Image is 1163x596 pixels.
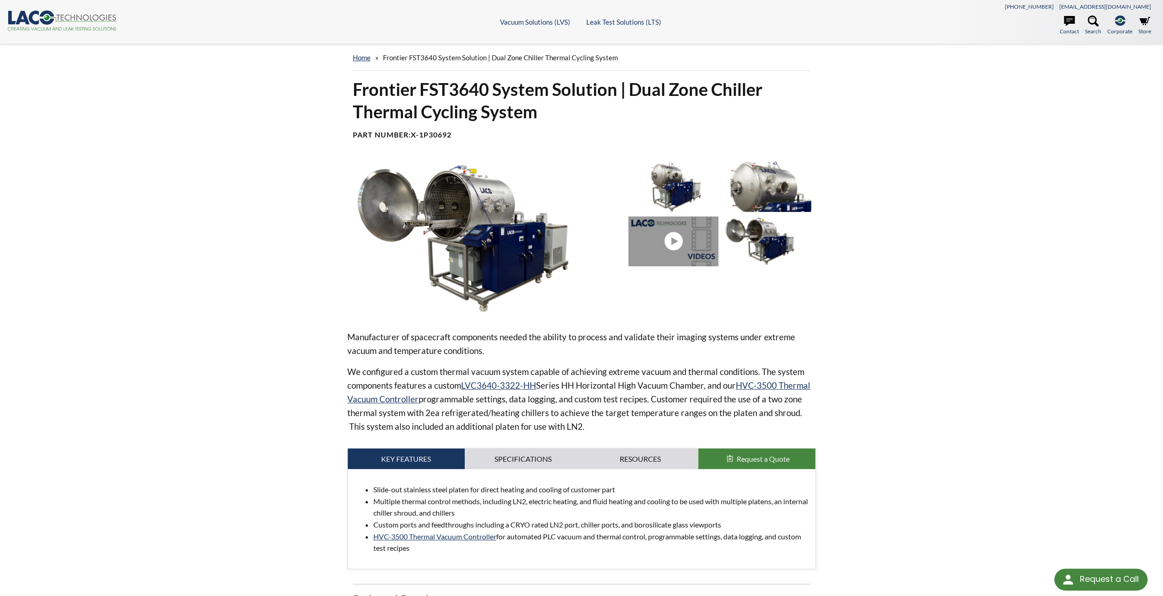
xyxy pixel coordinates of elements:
div: Request a Call [1079,569,1138,590]
img: Thermal Vacuum System for Spacecraft Imaging Testing, Open Chamber Door, angled view [722,216,811,266]
img: round button [1061,572,1075,587]
span: Corporate [1107,27,1132,36]
a: home [353,53,371,62]
a: Leak Test Solutions (LTS) [586,18,661,26]
span: Frontier FST3640 System Solution | Dual Zone Chiller Thermal Cycling System [383,53,618,62]
a: Resources [582,448,699,469]
a: Vacuum Solutions (LVS) [500,18,570,26]
img: Thermal Vacuum System for Spacecraft Imaging Testing [628,162,717,211]
li: for automated PLC vacuum and thermal control, programmable settings, data logging, and custom tes... [373,531,808,554]
img: Thermal Vacuum System for Spacecraft Imaging Testing, SS Chamber, angled view [347,162,621,315]
a: Key Features [348,448,465,469]
a: Contact [1060,16,1079,36]
li: Slide-out stainless steel platen for direct heating and cooling of customer part [373,484,808,496]
a: Video [628,216,722,266]
li: Multiple thermal control methods, including LN2, electric heating, and fluid heating and cooling ... [373,496,808,519]
li: Custom ports and feedthroughs including a CRYO rated LN2 port, chiller ports, and borosilicate gl... [373,519,808,531]
a: [EMAIL_ADDRESS][DOMAIN_NAME] [1059,3,1151,10]
b: X-1P30692 [411,130,451,139]
a: Search [1085,16,1101,36]
h1: Frontier FST3640 System Solution | Dual Zone Chiller Thermal Cycling System [353,78,811,123]
a: Specifications [465,448,582,469]
a: LVC3640-3322-HH [461,380,536,390]
h4: Part Number: [353,130,811,140]
a: Store [1138,16,1151,36]
div: Request a Call [1054,569,1147,591]
a: HVC-3500 Thermal Vacuum Controller [347,380,810,404]
p: We configured a custom thermal vacuum system capable of achieving extreme vacuum and thermal cond... [347,365,816,433]
a: HVC-3500 Thermal Vacuum Controller [373,532,496,541]
img: Thermal Vacuum System for Spacecraft Imaging Testing, chamber close-up [722,162,811,211]
p: Manufacturer of spacecraft components needed the ability to process and validate their imaging sy... [347,330,816,358]
div: » [353,45,811,71]
button: Request a Quote [698,448,815,469]
span: Request a Quote [737,454,790,463]
a: [PHONE_NUMBER] [1005,3,1054,10]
